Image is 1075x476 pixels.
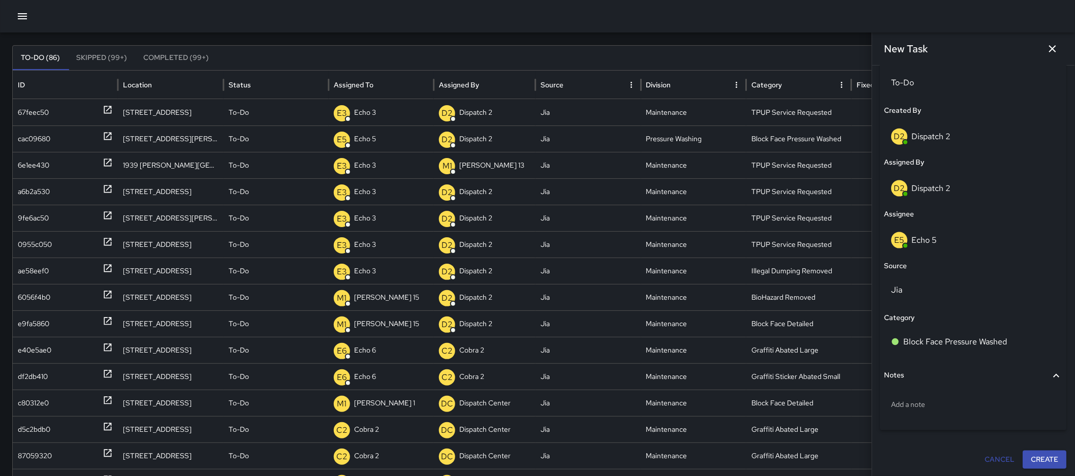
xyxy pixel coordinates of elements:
[354,179,376,205] p: Echo 3
[337,134,347,146] p: E5
[641,205,746,231] div: Maintenance
[746,178,851,205] div: TPUP Service Requested
[746,337,851,363] div: Graffiti Abated Large
[459,417,511,442] p: Dispatch Center
[459,311,492,337] p: Dispatch 2
[229,364,249,390] p: To-Do
[641,152,746,178] div: Maintenance
[18,152,49,178] div: 6e1ee430
[459,364,484,390] p: Cobra 2
[354,152,376,178] p: Echo 3
[354,364,376,390] p: Echo 6
[336,424,347,436] p: C2
[229,126,249,152] p: To-Do
[441,292,453,304] p: D2
[535,125,641,152] div: Jia
[354,390,415,416] p: [PERSON_NAME] 1
[535,363,641,390] div: Jia
[118,284,223,310] div: 1624 Franklin Street
[337,371,347,384] p: E6
[641,178,746,205] div: Maintenance
[18,337,51,363] div: e40e5ae0
[118,205,223,231] div: 2350 Harrison Street
[441,266,453,278] p: D2
[118,152,223,178] div: 1939 Harrison Street
[18,80,25,89] div: ID
[123,80,152,89] div: Location
[18,364,48,390] div: df2db410
[535,416,641,442] div: Jia
[18,284,50,310] div: 6056f4b0
[18,443,52,469] div: 87059320
[442,160,452,172] p: M1
[746,231,851,258] div: TPUP Service Requested
[118,363,223,390] div: 415 24th Street
[337,266,347,278] p: E3
[835,78,849,92] button: Category column menu
[229,152,249,178] p: To-Do
[641,310,746,337] div: Maintenance
[18,311,49,337] div: e9fa5860
[229,232,249,258] p: To-Do
[641,416,746,442] div: Maintenance
[857,80,895,89] div: Fixed Asset
[337,239,347,251] p: E3
[459,390,511,416] p: Dispatch Center
[229,80,251,89] div: Status
[641,442,746,469] div: Maintenance
[337,345,347,357] p: E6
[535,231,641,258] div: Jia
[746,152,851,178] div: TPUP Service Requested
[118,125,223,152] div: 1810 Webster Street
[118,178,223,205] div: 1100 Franklin Street
[535,99,641,125] div: Jia
[459,152,524,178] p: [PERSON_NAME] 13
[354,284,419,310] p: [PERSON_NAME] 15
[354,205,376,231] p: Echo 3
[535,442,641,469] div: Jia
[746,125,851,152] div: Block Face Pressure Washed
[746,205,851,231] div: TPUP Service Requested
[336,451,347,463] p: C2
[118,310,223,337] div: 304 15th Street
[459,443,511,469] p: Dispatch Center
[354,126,376,152] p: Echo 5
[746,310,851,337] div: Block Face Detailed
[18,417,50,442] div: d5c2bdb0
[229,417,249,442] p: To-Do
[354,311,419,337] p: [PERSON_NAME] 15
[730,78,744,92] button: Division column menu
[746,363,851,390] div: Graffiti Sticker Abated Small
[746,99,851,125] div: TPUP Service Requested
[459,258,492,284] p: Dispatch 2
[641,284,746,310] div: Maintenance
[746,258,851,284] div: Illegal Dumping Removed
[641,363,746,390] div: Maintenance
[646,80,671,89] div: Division
[13,46,68,70] button: To-Do (86)
[641,125,746,152] div: Pressure Washing
[624,78,639,92] button: Source column menu
[746,442,851,469] div: Graffiti Abated Large
[118,258,223,284] div: 505 17th Street
[751,80,782,89] div: Category
[354,337,376,363] p: Echo 6
[459,179,492,205] p: Dispatch 2
[118,390,223,416] div: 1407 Franklin Street
[535,258,641,284] div: Jia
[459,337,484,363] p: Cobra 2
[441,345,453,357] p: C2
[535,205,641,231] div: Jia
[459,100,492,125] p: Dispatch 2
[441,107,453,119] p: D2
[535,152,641,178] div: Jia
[354,417,379,442] p: Cobra 2
[118,231,223,258] div: 1600 San Pablo Avenue
[229,311,249,337] p: To-Do
[354,443,379,469] p: Cobra 2
[337,292,347,304] p: M1
[641,258,746,284] div: Maintenance
[459,232,492,258] p: Dispatch 2
[229,284,249,310] p: To-Do
[118,442,223,469] div: 505 17th Street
